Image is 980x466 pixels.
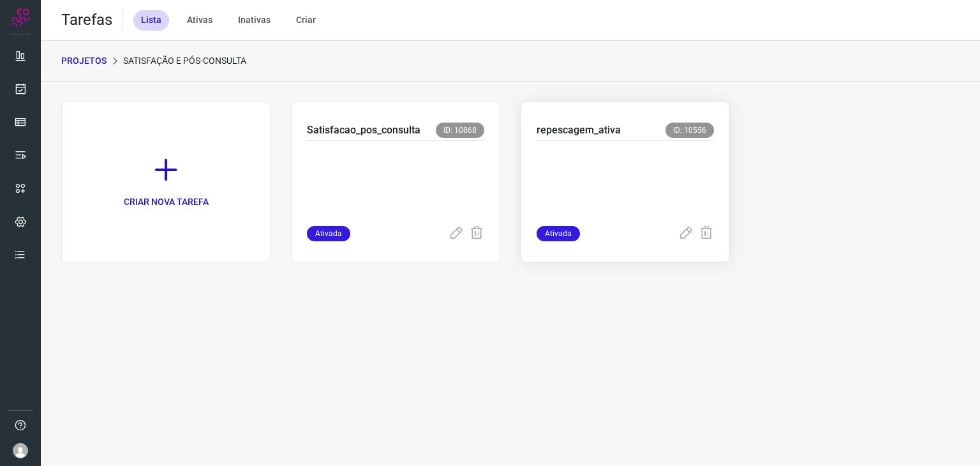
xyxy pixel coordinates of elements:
[61,54,107,68] p: PROJETOS
[179,10,220,31] div: Ativas
[133,10,169,31] div: Lista
[11,8,30,27] img: Logo
[537,226,580,241] span: Ativada
[230,10,278,31] div: Inativas
[436,123,484,138] span: ID: 10868
[61,11,112,29] h2: Tarefas
[307,226,350,241] span: Ativada
[123,54,246,68] p: Satisfação e Pós-Consulta
[307,123,420,138] p: Satisfacao_pos_consulta
[288,10,323,31] div: Criar
[665,123,714,138] span: ID: 10556
[124,195,209,209] p: CRIAR NOVA TAREFA
[61,101,271,262] a: CRIAR NOVA TAREFA
[537,123,621,138] p: repescagem_ativa
[13,443,28,458] img: avatar-user-boy.jpg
